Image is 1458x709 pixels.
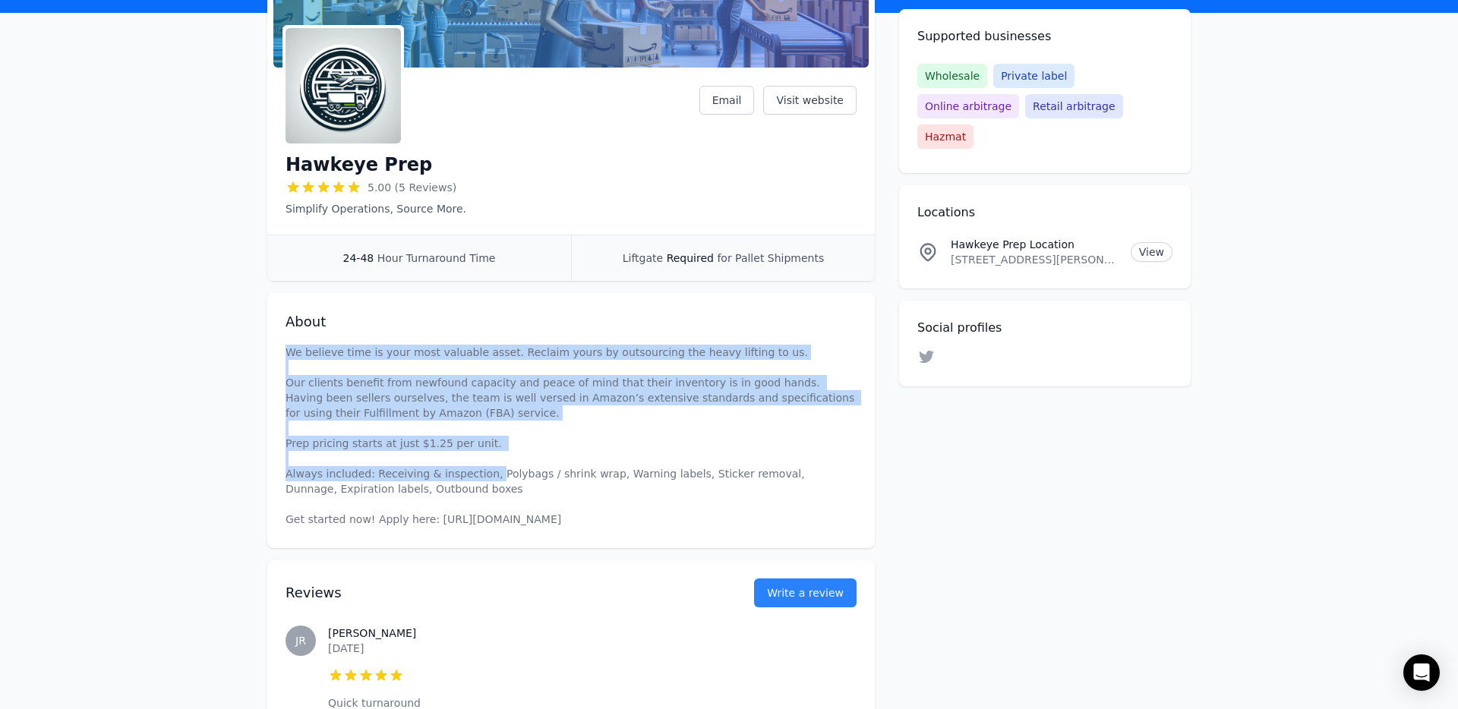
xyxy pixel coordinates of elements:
[286,153,432,177] h1: Hawkeye Prep
[951,237,1119,252] p: Hawkeye Prep Location
[917,27,1172,46] h2: Supported businesses
[368,180,456,195] span: 5.00 (5 Reviews)
[1403,654,1440,691] div: Open Intercom Messenger
[717,252,824,264] span: for Pallet Shipments
[286,28,401,143] img: Hawkeye Prep
[667,252,714,264] span: Required
[917,319,1172,337] h2: Social profiles
[917,124,974,149] span: Hazmat
[377,252,496,264] span: Hour Turnaround Time
[286,311,857,332] h2: About
[699,86,755,115] a: Email
[623,252,663,264] span: Liftgate
[763,86,857,115] a: Visit website
[286,345,857,527] p: We believe time is your most valuable asset. Reclaim yours by outsourcing the heavy lifting to us...
[1025,94,1122,118] span: Retail arbitrage
[1131,242,1172,262] a: View
[286,582,705,603] h2: Reviews
[343,252,374,264] span: 24-48
[917,94,1019,118] span: Online arbitrage
[295,635,306,646] span: JR
[328,625,857,641] h3: [PERSON_NAME]
[286,201,466,216] p: Simplify Operations, Source More.
[754,578,857,607] a: Write a review
[951,252,1119,267] p: [STREET_ADDRESS][PERSON_NAME]
[917,203,1172,222] h2: Locations
[328,642,364,654] time: [DATE]
[993,64,1075,88] span: Private label
[917,64,987,88] span: Wholesale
